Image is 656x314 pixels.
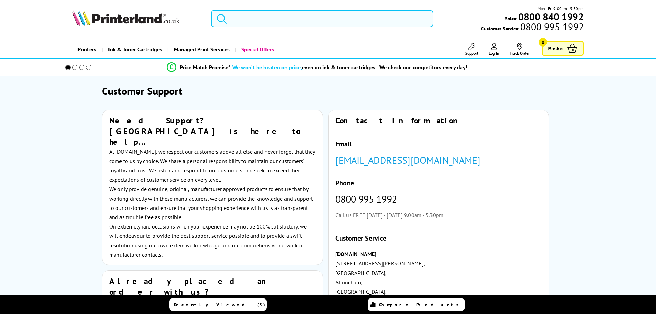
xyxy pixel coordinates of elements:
span: 0 [539,38,547,47]
span: Recently Viewed (5) [174,302,265,308]
a: Managed Print Services [167,41,235,58]
span: Compare Products [379,302,462,308]
b: 0800 840 1992 [518,10,584,23]
a: Printers [72,41,102,58]
span: Price Match Promise* [180,64,230,71]
span: Log In [489,51,499,56]
a: Ink & Toner Cartridges [102,41,167,58]
a: Support [465,43,478,56]
a: Compare Products [368,298,465,311]
h4: Customer Service [335,234,542,243]
a: Basket 0 [542,41,584,56]
p: At [DOMAIN_NAME], we respect our customers above all else and never forget that they come to us b... [109,147,315,185]
h4: Email [335,140,542,149]
a: Recently Viewed (5) [169,298,267,311]
a: Printerland Logo [72,10,203,27]
span: Mon - Fri 9:00am - 5:30pm [538,5,584,12]
h1: Customer Support [102,84,554,98]
p: Call us FREE [DATE] - [DATE] 9.00am - 5.30pm [335,211,542,220]
span: Basket [548,44,564,53]
p: On extremely rare occasions when your experience may not be 100% satisfactory, we will endeavour ... [109,222,315,260]
span: Ink & Toner Cartridges [108,41,162,58]
div: - even on ink & toner cartridges - We check our competitors every day! [230,64,467,71]
a: Track Order [510,43,530,56]
span: Support [465,51,478,56]
span: 0800 995 1992 [519,23,584,30]
p: We only provide genuine, original, manufacturer approved products to ensure that by working direc... [109,184,315,222]
span: Sales: [505,15,517,22]
a: Log In [489,43,499,56]
span: We won’t be beaten on price, [232,64,302,71]
a: 0800 840 1992 [517,13,584,20]
li: modal_Promise [56,61,579,73]
span: Customer Service: [481,23,584,32]
h3: Already placed an order with us? [109,276,315,297]
strong: [DOMAIN_NAME] [335,251,376,257]
img: Printerland Logo [72,10,180,26]
h2: Need Support? [GEOGRAPHIC_DATA] is here to help… [109,115,315,147]
p: 0800 995 1992 [335,194,542,204]
a: Special Offers [235,41,279,58]
h4: Phone [335,179,542,188]
a: [EMAIL_ADDRESS][DOMAIN_NAME] [335,154,480,166]
h2: Contact Information [335,115,542,126]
